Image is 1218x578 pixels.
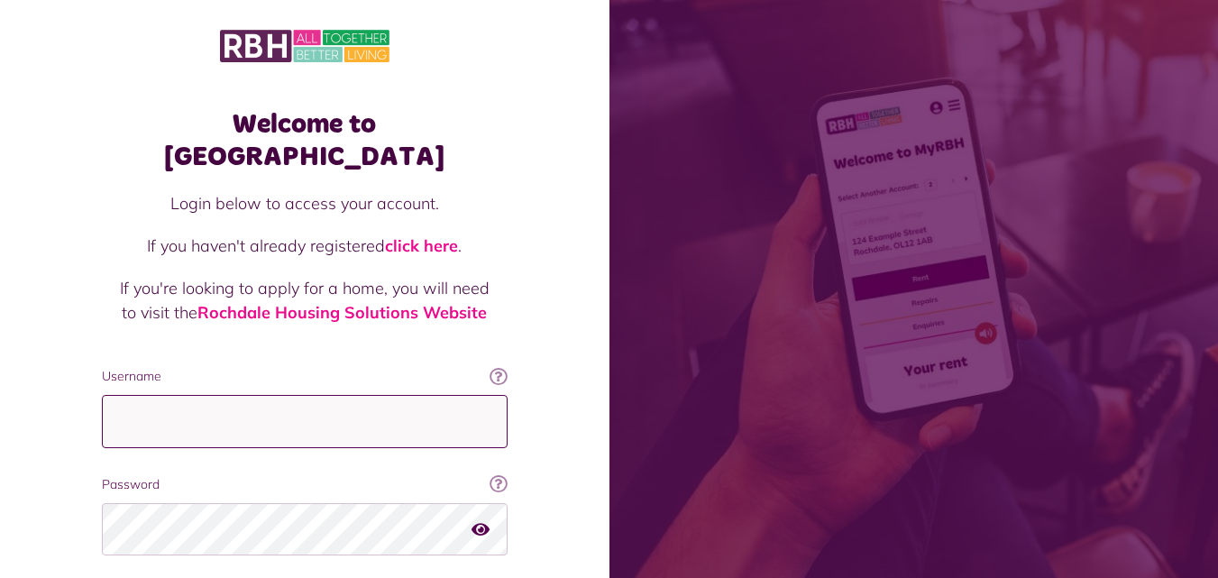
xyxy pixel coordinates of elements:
[120,276,490,325] p: If you're looking to apply for a home, you will need to visit the
[120,191,490,216] p: Login below to access your account.
[220,27,389,65] img: MyRBH
[120,234,490,258] p: If you haven't already registered .
[102,108,508,173] h1: Welcome to [GEOGRAPHIC_DATA]
[102,367,508,386] label: Username
[102,475,508,494] label: Password
[385,235,458,256] a: click here
[197,302,487,323] a: Rochdale Housing Solutions Website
